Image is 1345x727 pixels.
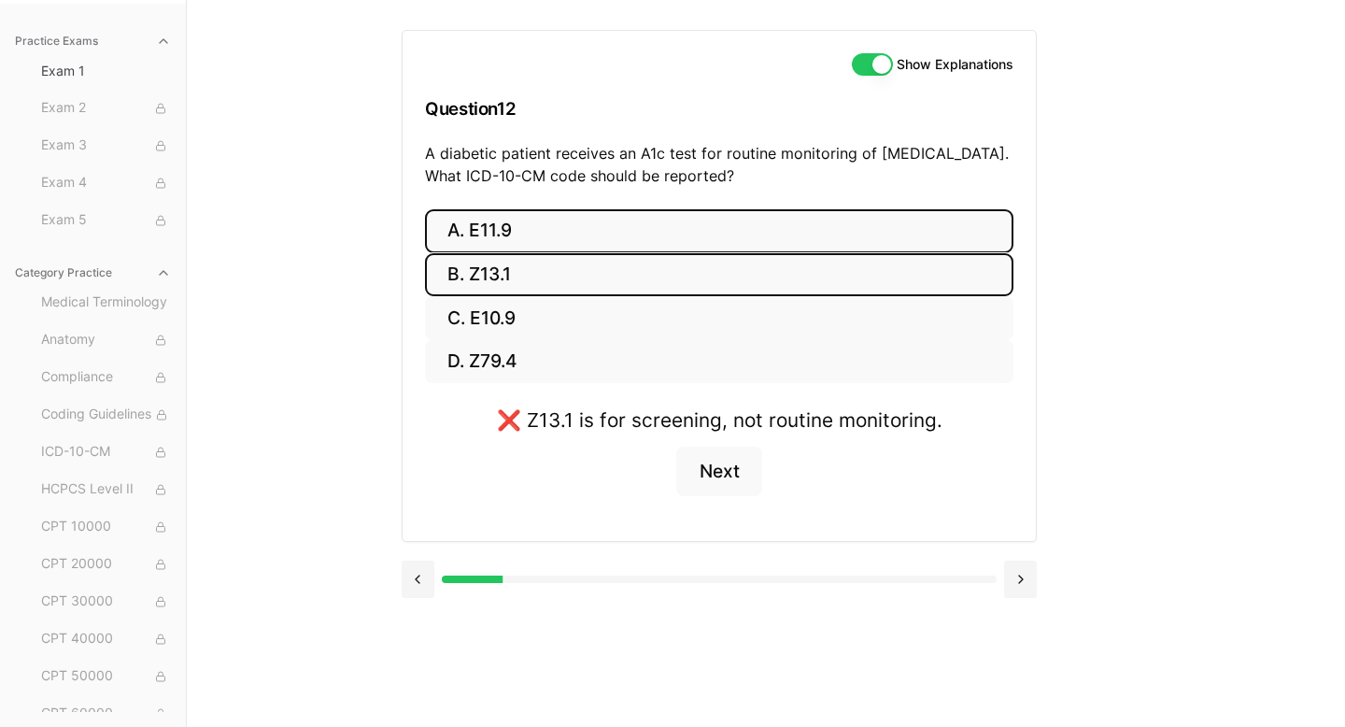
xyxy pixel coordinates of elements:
button: Next [676,447,761,497]
span: CPT 20000 [41,554,171,575]
span: CPT 10000 [41,517,171,537]
span: Medical Terminology [41,292,171,313]
button: Exam 3 [34,131,178,161]
span: Coding Guidelines [41,405,171,425]
button: C. E10.9 [425,296,1013,340]
span: Anatomy [41,330,171,350]
button: Medical Terminology [34,288,178,318]
button: CPT 30000 [34,587,178,617]
button: CPT 40000 [34,624,178,654]
button: CPT 20000 [34,549,178,579]
button: CPT 10000 [34,512,178,542]
button: Compliance [34,363,178,392]
button: B. Z13.1 [425,253,1013,297]
button: Exam 1 [34,56,178,86]
button: CPT 50000 [34,662,178,691]
span: Compliance [41,367,171,388]
p: A diabetic patient receives an A1c test for routine monitoring of [MEDICAL_DATA]. What ICD-10-CM ... [425,142,1013,187]
button: Exam 2 [34,93,178,123]
button: A. E11.9 [425,209,1013,253]
button: D. Z79.4 [425,340,1013,384]
button: HCPCS Level II [34,475,178,505]
div: ❌ Z13.1 is for screening, not routine monitoring. [497,406,942,435]
span: CPT 40000 [41,629,171,649]
span: Exam 1 [41,62,171,80]
span: Exam 2 [41,98,171,119]
button: Anatomy [34,325,178,355]
span: CPT 60000 [41,704,171,724]
span: Exam 5 [41,210,171,231]
button: Exam 4 [34,168,178,198]
span: HCPCS Level II [41,479,171,500]
span: CPT 30000 [41,592,171,612]
button: Exam 5 [34,206,178,235]
button: Category Practice [7,258,178,288]
button: Coding Guidelines [34,400,178,430]
span: Exam 4 [41,173,171,193]
h3: Question 12 [425,81,1013,136]
span: Exam 3 [41,135,171,156]
span: ICD-10-CM [41,442,171,463]
label: Show Explanations [897,58,1013,71]
button: Practice Exams [7,26,178,56]
button: ICD-10-CM [34,437,178,467]
span: CPT 50000 [41,666,171,687]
